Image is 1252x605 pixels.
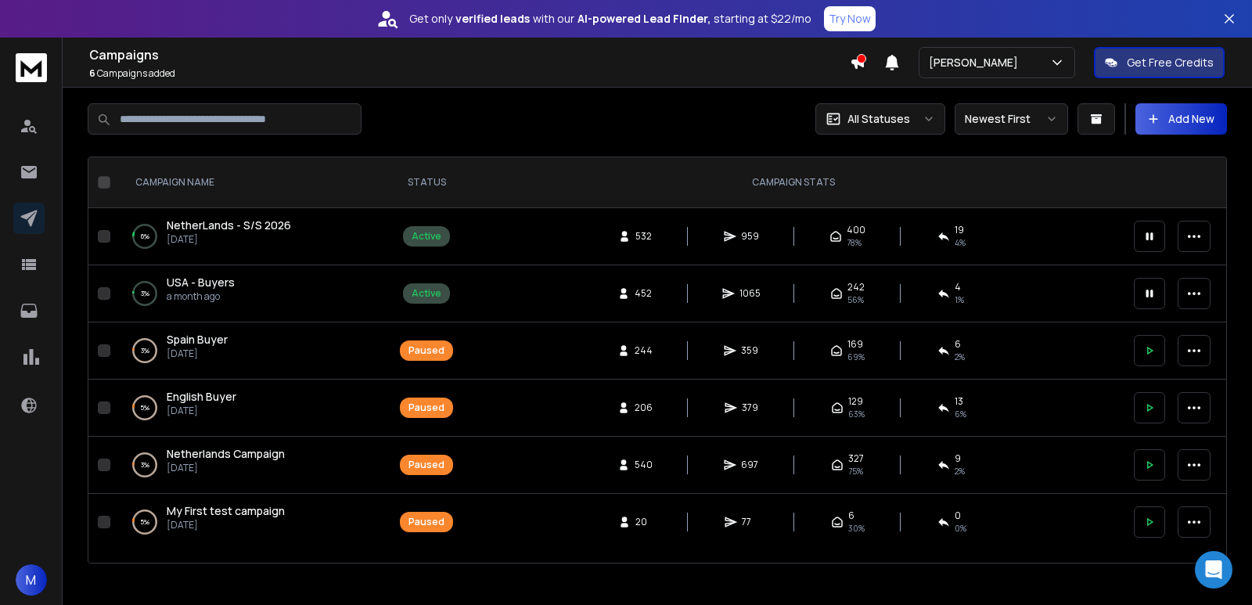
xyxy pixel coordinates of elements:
[167,218,291,232] span: NetherLands - S/S 2026
[167,275,235,290] a: USA - Buyers
[848,395,863,408] span: 129
[167,233,291,246] p: [DATE]
[16,53,47,82] img: logo
[117,437,390,494] td: 3%Netherlands Campaign[DATE]
[635,516,651,528] span: 20
[742,402,758,414] span: 379
[167,462,285,474] p: [DATE]
[847,338,863,351] span: 169
[635,344,653,357] span: 244
[847,111,910,127] p: All Statuses
[140,514,149,530] p: 5 %
[741,230,759,243] span: 959
[848,510,854,522] span: 6
[412,230,441,243] div: Active
[141,286,149,301] p: 3 %
[824,6,876,31] button: Try Now
[167,405,236,417] p: [DATE]
[848,408,865,420] span: 63 %
[847,224,865,236] span: 400
[117,157,390,208] th: CAMPAIGN NAME
[955,236,966,249] span: 4 %
[16,564,47,596] button: M
[167,290,235,303] p: a month ago
[117,208,390,265] td: 6%NetherLands - S/S 2026[DATE]
[577,11,711,27] strong: AI-powered Lead Finder,
[408,402,444,414] div: Paused
[408,459,444,471] div: Paused
[140,400,149,416] p: 5 %
[408,344,444,357] div: Paused
[89,67,850,80] p: Campaigns added
[635,230,652,243] span: 532
[141,457,149,473] p: 3 %
[409,11,811,27] p: Get only with our starting at $22/mo
[635,402,653,414] span: 206
[848,465,863,477] span: 75 %
[167,218,291,233] a: NetherLands - S/S 2026
[929,55,1024,70] p: [PERSON_NAME]
[848,522,865,535] span: 30 %
[412,287,441,300] div: Active
[847,281,865,293] span: 242
[167,348,228,360] p: [DATE]
[955,338,961,351] span: 6
[955,522,966,535] span: 0 %
[89,67,95,80] span: 6
[741,344,758,357] span: 359
[955,351,965,363] span: 2 %
[141,343,149,358] p: 3 %
[167,446,285,462] a: Netherlands Campaign
[455,11,530,27] strong: verified leads
[1135,103,1227,135] button: Add New
[167,446,285,461] span: Netherlands Campaign
[955,224,964,236] span: 19
[167,389,236,405] a: English Buyer
[742,516,757,528] span: 77
[390,157,462,208] th: STATUS
[117,265,390,322] td: 3%USA - Buyersa month ago
[829,11,871,27] p: Try Now
[635,287,652,300] span: 452
[167,389,236,404] span: English Buyer
[1094,47,1225,78] button: Get Free Credits
[635,459,653,471] span: 540
[955,103,1068,135] button: Newest First
[1195,551,1232,589] div: Open Intercom Messenger
[89,45,850,64] h1: Campaigns
[117,494,390,551] td: 5%My First test campaign[DATE]
[955,395,963,408] span: 13
[955,408,966,420] span: 6 %
[462,157,1124,208] th: CAMPAIGN STATS
[117,380,390,437] td: 5%English Buyer[DATE]
[955,293,964,306] span: 1 %
[847,236,862,249] span: 78 %
[847,351,865,363] span: 69 %
[955,281,961,293] span: 4
[167,503,285,519] a: My First test campaign
[847,293,864,306] span: 56 %
[167,503,285,518] span: My First test campaign
[955,510,961,522] span: 0
[848,452,864,465] span: 327
[739,287,761,300] span: 1065
[955,452,961,465] span: 9
[167,519,285,531] p: [DATE]
[408,516,444,528] div: Paused
[955,465,965,477] span: 2 %
[741,459,758,471] span: 697
[167,332,228,348] a: Spain Buyer
[1127,55,1214,70] p: Get Free Credits
[141,229,149,244] p: 6 %
[117,322,390,380] td: 3%Spain Buyer[DATE]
